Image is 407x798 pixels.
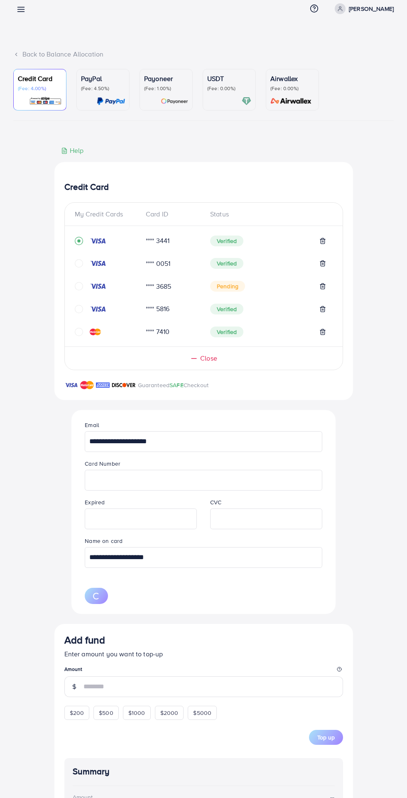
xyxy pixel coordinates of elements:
p: Payoneer [144,74,188,83]
div: Card ID [139,209,203,219]
span: SAFE [169,381,184,389]
a: [PERSON_NAME] [331,3,394,14]
h3: Add fund [64,634,105,646]
svg: circle [75,305,83,313]
label: Email [85,421,99,429]
img: brand [64,380,78,390]
p: Guaranteed Checkout [138,380,209,390]
span: Pending [210,281,245,292]
label: CVC [210,498,221,506]
p: (Fee: 0.00%) [207,85,251,92]
img: credit [90,260,106,267]
img: credit [90,329,101,335]
span: Verified [210,258,243,269]
label: Expired [85,498,105,506]
div: My Credit Cards [75,209,139,219]
p: PayPal [81,74,125,83]
h4: Credit Card [64,182,343,192]
img: credit [90,306,106,312]
span: Close [200,354,217,363]
p: Credit Card [18,74,62,83]
img: brand [96,380,110,390]
img: card [268,96,314,106]
iframe: Secure card number input frame [89,471,317,489]
div: Help [61,146,84,155]
p: (Fee: 0.00%) [270,85,314,92]
legend: Amount [64,665,343,676]
label: Name on card [85,537,123,545]
div: Back to Balance Allocation [13,49,394,59]
p: Airwallex [270,74,314,83]
iframe: Secure CVC input frame [215,510,318,528]
svg: circle [75,282,83,290]
span: $500 [99,709,113,717]
h4: Summary [73,766,335,777]
img: card [242,96,251,106]
div: Status [203,209,333,219]
img: brand [112,380,136,390]
label: Card Number [85,459,120,468]
span: Verified [210,327,243,337]
span: $2000 [160,709,179,717]
span: $200 [70,709,84,717]
svg: circle [75,259,83,268]
img: brand [80,380,94,390]
p: USDT [207,74,251,83]
img: credit [90,283,106,290]
span: $5000 [193,709,211,717]
img: credit [90,238,106,244]
iframe: Secure expiration date input frame [89,510,192,528]
img: card [161,96,188,106]
p: (Fee: 4.00%) [18,85,62,92]
iframe: Chat [372,761,401,792]
p: (Fee: 4.50%) [81,85,125,92]
p: [PERSON_NAME] [349,4,394,14]
img: card [29,96,62,106]
p: (Fee: 1.00%) [144,85,188,92]
img: card [97,96,125,106]
span: Verified [210,236,243,246]
span: Verified [210,304,243,314]
span: $1000 [128,709,145,717]
p: Enter amount you want to top-up [64,649,343,659]
svg: circle [75,328,83,336]
svg: record circle [75,237,83,245]
button: Top up [309,730,343,745]
span: Top up [317,733,335,742]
